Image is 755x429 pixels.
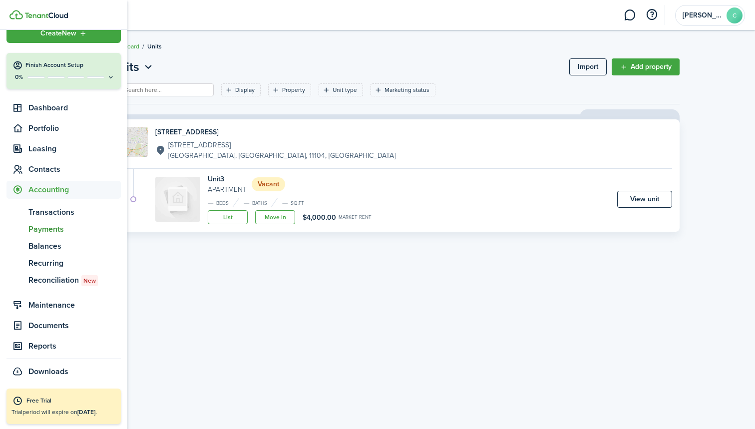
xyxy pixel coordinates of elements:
[28,274,121,286] span: Reconciliation
[6,238,121,255] a: Balances
[28,366,68,378] span: Downloads
[617,191,672,208] a: View unit
[282,197,288,208] span: —
[155,177,200,222] img: Unit avatar
[83,276,96,285] span: New
[28,184,121,196] span: Accounting
[727,7,743,23] avatar-text: C
[6,337,121,355] a: Reports
[77,408,97,417] b: [DATE].
[333,85,357,94] filter-tag-label: Unit type
[118,127,672,161] a: Property avatar[STREET_ADDRESS][STREET_ADDRESS][GEOGRAPHIC_DATA], [GEOGRAPHIC_DATA], 11104, [GEOG...
[28,223,121,235] span: Payments
[28,320,121,332] span: Documents
[6,204,121,221] a: Transactions
[22,408,97,417] span: period will expire on
[643,6,660,23] button: Open resource center
[255,210,295,224] a: Move in
[25,61,115,69] h4: Finish Account Setup
[6,255,121,272] a: Recurring
[168,150,395,161] p: [GEOGRAPHIC_DATA], [GEOGRAPHIC_DATA], 11104, [GEOGRAPHIC_DATA]
[282,85,305,94] filter-tag-label: Property
[319,83,363,96] filter-tag: Open filter
[28,122,121,134] span: Portfolio
[339,215,372,220] small: Market rent
[110,58,155,76] button: Units
[28,206,121,218] span: Transactions
[244,197,250,208] span: —
[28,143,121,155] span: Leasing
[28,299,121,311] span: Maintenance
[252,177,285,191] status: Vacant
[28,240,121,252] span: Balances
[371,83,435,96] filter-tag: Open filter
[28,163,121,175] span: Contacts
[28,102,121,114] span: Dashboard
[208,210,248,224] a: List
[24,12,68,18] img: TenantCloud
[118,127,148,157] img: Property avatar
[26,396,116,406] div: Free Trial
[569,58,607,75] a: Import
[6,23,121,43] button: Open menu
[11,408,116,417] p: Trial
[235,85,255,94] filter-tag-label: Display
[252,201,267,206] small: Baths
[6,389,121,424] a: Free TrialTrialperiod will expire on[DATE].
[6,53,121,89] button: Finish Account Setup0%
[683,12,723,19] span: Carlos
[122,85,210,95] input: Search here...
[28,340,121,352] span: Reports
[40,30,76,37] span: Create New
[216,201,229,206] small: Beds
[6,272,121,289] a: ReconciliationNew
[9,10,23,19] img: TenantCloud
[155,127,395,137] h4: [STREET_ADDRESS]
[147,42,162,51] span: Units
[612,58,680,75] a: Add property
[28,257,121,269] span: Recurring
[303,212,336,223] span: $4,000.00
[268,83,311,96] filter-tag: Open filter
[291,201,304,206] small: sq.ft
[221,83,261,96] filter-tag: Open filter
[12,73,25,81] p: 0%
[208,174,247,184] h4: Unit 3
[110,58,155,76] button: Open menu
[6,221,121,238] a: Payments
[620,2,639,28] a: Messaging
[168,140,395,150] p: [STREET_ADDRESS]
[384,85,429,94] filter-tag-label: Marketing status
[208,184,247,195] small: Apartment
[208,197,214,208] span: —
